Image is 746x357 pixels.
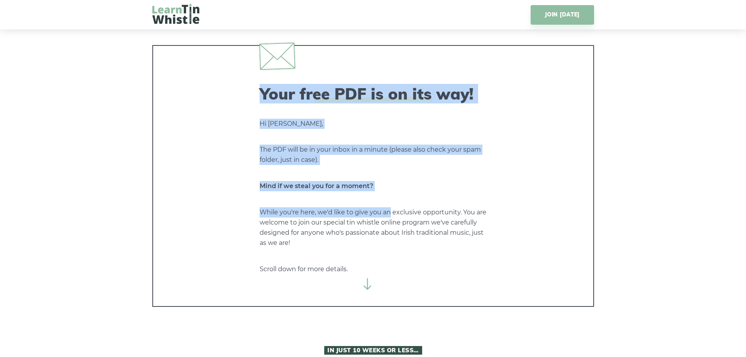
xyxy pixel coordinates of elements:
[260,264,487,274] p: Scroll down for more details.
[324,346,422,355] span: In Just 10 Weeks or Less…
[259,42,295,70] img: envelope.svg
[260,145,487,165] p: The PDF will be in your inbox in a minute (please also check your spam folder, just in case).
[531,5,594,25] a: JOIN [DATE]
[260,207,487,248] p: While you're here, we'd like to give you an exclusive opportunity. You are welcome to join our sp...
[260,84,487,103] h2: Your free PDF is on its way!
[260,182,373,190] strong: Mind if we steal you for a moment?
[260,119,487,129] p: Hi [PERSON_NAME],
[152,4,199,24] img: LearnTinWhistle.com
